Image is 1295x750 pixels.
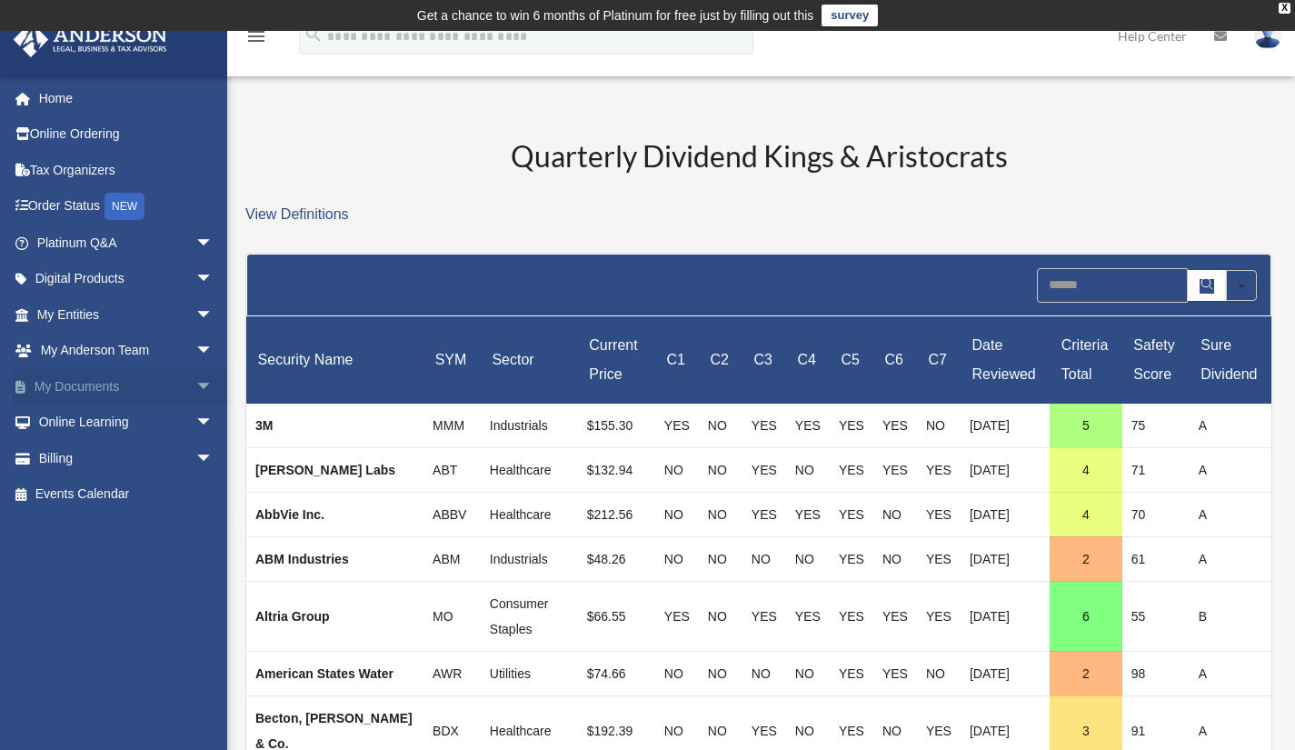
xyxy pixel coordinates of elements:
td: YES [830,404,873,447]
td: A [1190,536,1271,581]
td: NO [655,447,699,492]
td: YES [786,492,830,536]
a: Platinum Q&Aarrow_drop_down [13,225,241,261]
td: MO [423,581,481,651]
input: Search in Table [1037,268,1188,303]
td: YES [830,447,873,492]
td: YES [830,492,873,536]
th: C5 [830,316,873,404]
td: [DATE] [961,536,1050,581]
a: View Definitions [245,206,349,222]
button: Search [1188,270,1226,301]
div: Get a chance to win 6 months of Platinum for free just by filling out this [417,5,814,26]
td: 55 [1122,581,1190,651]
a: menu [245,32,267,47]
td: YES [742,581,786,651]
strong: ABM Industries [255,552,349,566]
td: [DATE] [961,447,1050,492]
a: Digital Productsarrow_drop_down [13,261,241,297]
a: Order StatusNEW [13,188,241,225]
td: ABT [423,447,481,492]
a: Online Learningarrow_drop_down [13,405,241,441]
th: Date Reviewed [961,316,1050,404]
td: $212.56 [578,492,655,536]
th: C4 [786,316,830,404]
span: arrow_drop_down [195,440,232,477]
td: YES [917,536,961,581]
td: YES [742,492,786,536]
span: arrow_drop_down [195,261,232,298]
td: YES [830,651,873,695]
td: ABBV [423,492,481,536]
td: NO [742,651,786,695]
td: $74.66 [578,651,655,695]
th: C7 [917,316,961,404]
td: NO [742,536,786,581]
td: 71 [1122,447,1190,492]
img: Anderson Advisors Platinum Portal [8,22,173,57]
td: Healthcare [481,447,578,492]
th: C6 [873,316,917,404]
i: menu [245,25,267,47]
td: A [1190,651,1271,695]
td: 2 [1050,651,1122,695]
td: 61 [1122,536,1190,581]
td: A [1190,404,1271,447]
a: Home [13,80,241,116]
td: YES [830,536,873,581]
a: My Documentsarrow_drop_down [13,368,241,405]
td: 98 [1122,651,1190,695]
a: Tax Organizers [13,152,241,188]
td: Consumer Staples [481,581,578,651]
td: YES [655,581,699,651]
td: YES [742,404,786,447]
td: $66.55 [578,581,655,651]
th: Current Price [578,316,655,404]
td: $132.94 [578,447,655,492]
td: YES [655,404,699,447]
td: NO [917,651,961,695]
td: MMM [423,404,481,447]
strong: American States Water [255,666,393,681]
span: arrow_drop_down [195,225,232,262]
td: NO [655,651,699,695]
td: Industrials [481,536,578,581]
td: B [1190,581,1271,651]
td: 75 [1122,404,1190,447]
td: YES [873,581,917,651]
td: $155.30 [578,404,655,447]
td: NO [699,492,742,536]
strong: [PERSON_NAME] Labs [255,463,395,477]
div: close [1279,3,1290,14]
td: YES [873,447,917,492]
td: NO [699,651,742,695]
td: YES [873,404,917,447]
strong: AbbVie Inc. [255,507,324,522]
div: NEW [105,193,144,220]
span: arrow_drop_down [195,296,232,334]
th: Sure Dividend [1190,316,1271,404]
td: 4 [1050,492,1122,536]
img: User Pic [1254,23,1281,49]
td: AWR [423,651,481,695]
td: NO [786,447,830,492]
td: 2 [1050,536,1122,581]
td: [DATE] [961,581,1050,651]
td: NO [917,404,961,447]
span: arrow_drop_down [195,333,232,370]
td: 4 [1050,447,1122,492]
td: ABM [423,536,481,581]
th: C3 [742,316,786,404]
td: YES [786,581,830,651]
a: Events Calendar [13,476,241,513]
td: NO [699,447,742,492]
td: Industrials [481,404,578,447]
td: [DATE] [961,492,1050,536]
th: C1 [655,316,699,404]
td: YES [786,404,830,447]
td: 5 [1050,404,1122,447]
span: arrow_drop_down [195,405,232,442]
td: [DATE] [961,404,1050,447]
td: NO [699,536,742,581]
td: Healthcare [481,492,578,536]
